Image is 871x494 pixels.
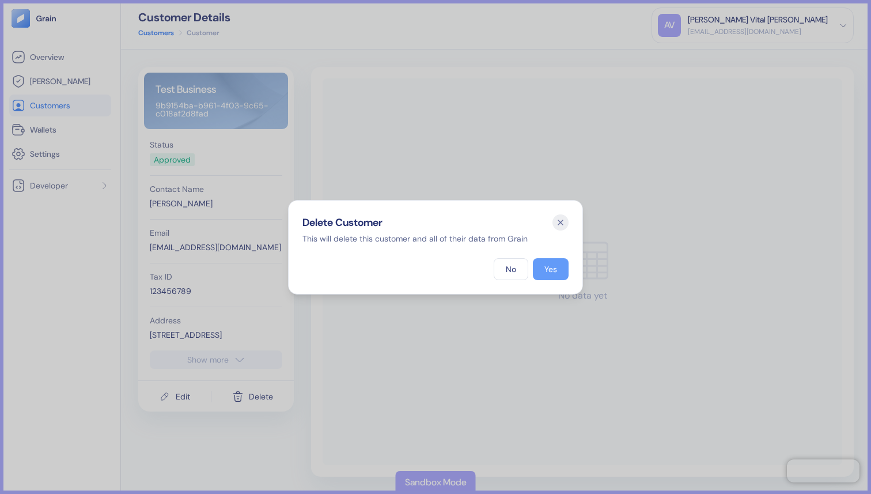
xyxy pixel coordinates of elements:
button: No [494,258,528,280]
div: No [506,265,516,273]
div: Delete Customer [302,214,569,231]
button: Yes [533,258,569,280]
div: This will delete this customer and all of their data from Grain [302,233,569,244]
div: Yes [544,265,557,273]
